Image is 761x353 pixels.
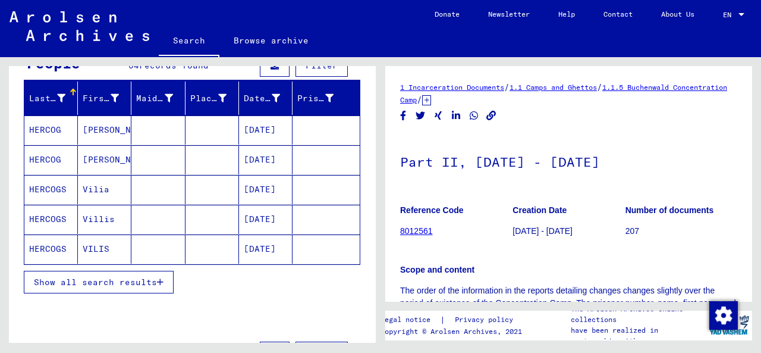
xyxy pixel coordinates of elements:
[239,205,293,234] mat-cell: [DATE]
[293,82,360,115] mat-header-cell: Prisoner #
[380,326,527,337] p: Copyright © Arolsen Archives, 2021
[136,92,172,105] div: Maiden Name
[723,11,736,19] span: EN
[445,314,527,326] a: Privacy policy
[83,89,134,108] div: First Name
[29,92,65,105] div: Last Name
[136,89,187,108] div: Maiden Name
[78,145,131,174] mat-cell: [PERSON_NAME]
[512,225,624,238] p: [DATE] - [DATE]
[380,314,440,326] a: Legal notice
[29,89,80,108] div: Last Name
[24,175,78,204] mat-cell: HERCOGS
[34,277,157,288] span: Show all search results
[625,225,737,238] p: 207
[504,82,510,92] span: /
[400,205,464,215] b: Reference Code
[432,108,445,123] button: Share on Xing
[83,92,119,105] div: First Name
[78,175,131,204] mat-cell: Vilia
[78,235,131,264] mat-cell: VILIS
[24,115,78,145] mat-cell: HERCOG
[78,82,131,115] mat-header-cell: First Name
[239,235,293,264] mat-cell: [DATE]
[297,92,334,105] div: Prisoner #
[244,92,280,105] div: Date of Birth
[24,82,78,115] mat-header-cell: Last Name
[400,83,504,92] a: 1 Incarceration Documents
[239,145,293,174] mat-cell: [DATE]
[512,205,567,215] b: Creation Date
[297,89,348,108] div: Prisoner #
[306,60,338,71] span: Filter
[185,82,239,115] mat-header-cell: Place of Birth
[78,115,131,145] mat-cell: [PERSON_NAME]
[397,108,410,123] button: Share on Facebook
[468,108,480,123] button: Share on WhatsApp
[400,135,737,187] h1: Part II, [DATE] - [DATE]
[707,310,751,340] img: yv_logo.png
[139,60,209,71] span: records found
[24,205,78,234] mat-cell: HERCOGS
[485,108,498,123] button: Copy link
[625,205,714,215] b: Number of documents
[709,301,737,329] div: Change consent
[159,26,219,57] a: Search
[131,82,185,115] mat-header-cell: Maiden Name
[597,82,602,92] span: /
[10,11,149,41] img: Arolsen_neg.svg
[400,226,433,236] a: 8012561
[510,83,597,92] a: 1.1 Camps and Ghettos
[571,325,706,346] p: have been realized in partnership with
[190,92,227,105] div: Place of Birth
[417,94,422,105] span: /
[24,235,78,264] mat-cell: HERCOGS
[128,60,139,71] span: 64
[239,82,293,115] mat-header-cell: Date of Birth
[450,108,463,123] button: Share on LinkedIn
[709,301,738,330] img: Change consent
[571,304,706,325] p: The Arolsen Archives online collections
[239,175,293,204] mat-cell: [DATE]
[190,89,241,108] div: Place of Birth
[400,265,474,274] b: Scope and content
[78,205,131,234] mat-cell: Villis
[219,26,323,55] a: Browse archive
[24,145,78,174] mat-cell: HERCOG
[244,89,295,108] div: Date of Birth
[380,314,527,326] div: |
[414,108,427,123] button: Share on Twitter
[24,271,174,293] button: Show all search results
[239,115,293,145] mat-cell: [DATE]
